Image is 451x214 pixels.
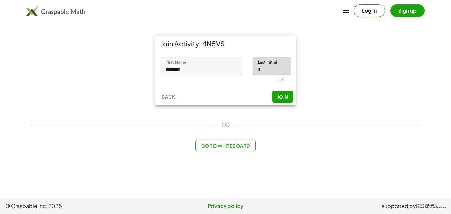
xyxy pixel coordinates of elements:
[272,91,293,103] button: Join
[161,94,175,100] span: Back
[390,4,425,17] button: Sign up
[5,202,152,210] span: © Graspable Inc, 2025
[416,203,425,209] span: IES
[354,4,385,17] button: Log in
[201,143,250,149] span: Go to Whiteboard
[416,202,446,210] a: IESInstitute ofEducation Sciences
[425,204,446,209] span: Institute of Education Sciences
[277,94,288,100] span: Join
[195,140,255,151] button: Go to Whiteboard
[152,202,299,210] a: Privacy policy
[382,202,416,210] span: supported by
[222,121,229,129] span: OR
[158,91,179,103] button: Back
[155,36,296,52] div: Join Activity: 4N5VS
[279,78,285,83] div: 1 / 1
